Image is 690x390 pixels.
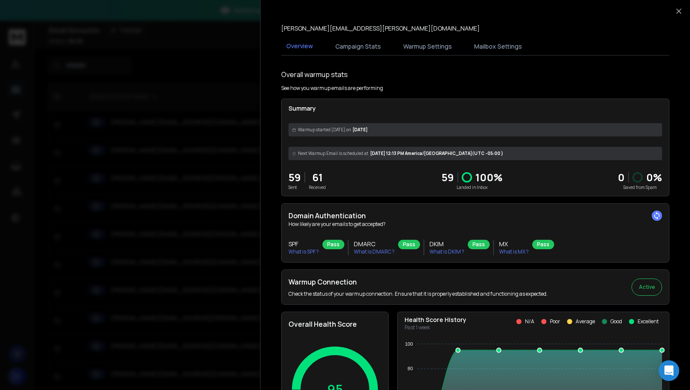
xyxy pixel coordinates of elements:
div: [DATE] [288,123,662,136]
p: Landed in Inbox [442,184,503,191]
p: Poor [550,318,560,325]
h3: MX [499,240,529,248]
p: What is DKIM ? [429,248,464,255]
h3: DKIM [429,240,464,248]
button: Overview [281,37,318,56]
p: Past 1 week [405,324,466,331]
p: Received [309,184,326,191]
div: [DATE] 12:13 PM America/[GEOGRAPHIC_DATA] (UTC -05:00 ) [288,147,662,160]
div: Pass [532,240,554,249]
p: Sent [288,184,301,191]
p: Good [610,318,622,325]
h3: DMARC [354,240,395,248]
span: Warmup started [DATE] on [298,127,351,133]
p: What is SPF ? [288,248,319,255]
p: 59 [442,170,454,184]
div: Pass [468,240,490,249]
div: Pass [398,240,420,249]
tspan: 80 [408,366,413,371]
h2: Domain Authentication [288,210,662,221]
p: 100 % [475,170,503,184]
p: Summary [288,104,662,113]
p: What is MX ? [499,248,529,255]
p: [PERSON_NAME][EMAIL_ADDRESS][PERSON_NAME][DOMAIN_NAME] [281,24,480,33]
span: Next Warmup Email is scheduled at [298,150,368,157]
p: How likely are your emails to get accepted? [288,221,662,228]
p: 59 [288,170,301,184]
p: Check the status of your warmup connection. Ensure that it is properly established and functionin... [288,291,548,297]
h2: Warmup Connection [288,277,548,287]
div: Pass [322,240,344,249]
h1: Overall warmup stats [281,69,348,80]
p: Health Score History [405,316,466,324]
button: Active [632,279,662,296]
p: Average [576,318,595,325]
p: What is DMARC ? [354,248,395,255]
p: Excellent [638,318,659,325]
p: See how you warmup emails are performing [281,85,383,92]
div: Open Intercom Messenger [659,360,679,381]
button: Mailbox Settings [469,37,527,56]
p: 0 % [646,170,662,184]
tspan: 100 [405,341,413,347]
h3: SPF [288,240,319,248]
button: Campaign Stats [330,37,386,56]
p: 61 [309,170,326,184]
p: Saved from Spam [618,184,662,191]
p: N/A [525,318,534,325]
h2: Overall Health Score [288,319,381,329]
strong: 0 [618,170,625,184]
button: Warmup Settings [398,37,457,56]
